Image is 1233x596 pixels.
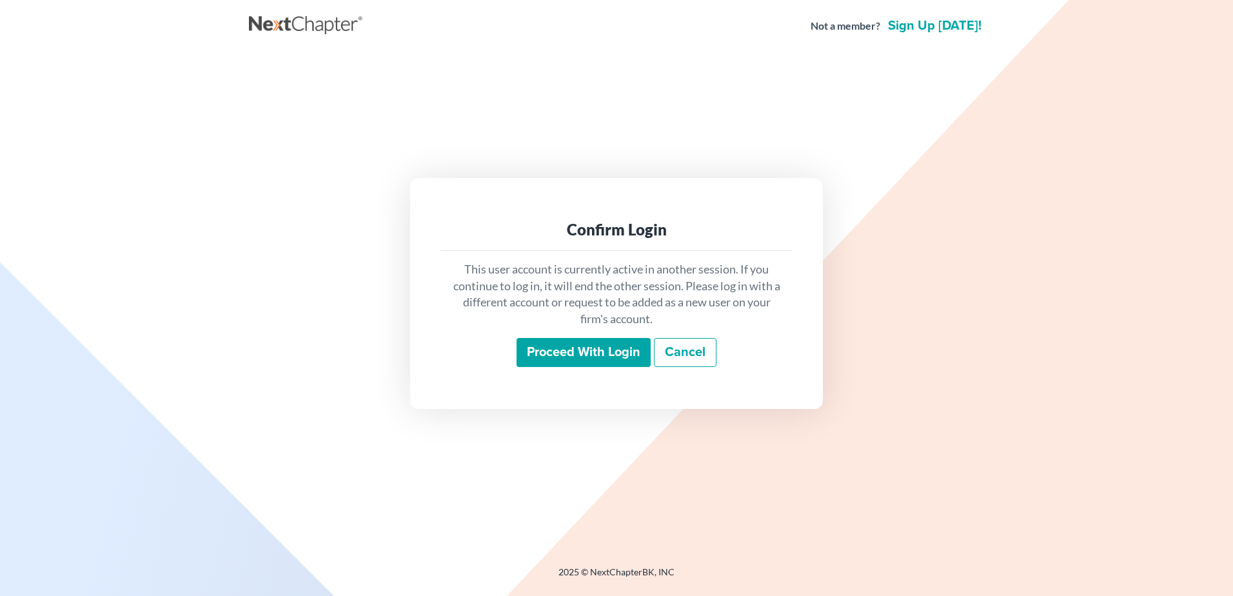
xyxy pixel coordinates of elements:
[451,261,782,328] p: This user account is currently active in another session. If you continue to log in, it will end ...
[654,338,716,368] a: Cancel
[451,219,782,240] div: Confirm Login
[249,566,984,589] div: 2025 © NextChapterBK, INC
[885,19,984,32] a: Sign up [DATE]!
[811,19,880,34] strong: Not a member?
[517,338,651,368] input: Proceed with login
